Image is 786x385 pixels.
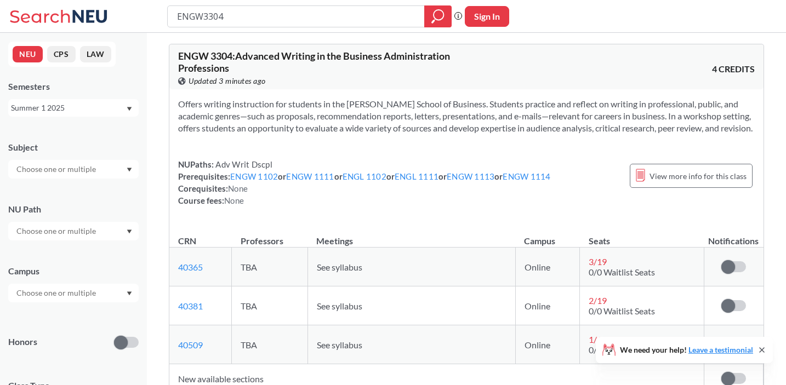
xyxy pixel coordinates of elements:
span: See syllabus [317,340,362,350]
span: View more info for this class [650,169,747,183]
div: NUPaths: Prerequisites: or or or or or Corequisites: Course fees: [178,158,551,206]
a: ENGW 1114 [503,171,550,181]
span: None [224,196,244,205]
th: Professors [232,224,307,248]
button: LAW [80,46,111,62]
input: Choose one or multiple [11,286,103,300]
button: NEU [13,46,43,62]
div: Summer 1 2025Dropdown arrow [8,99,139,117]
svg: Dropdown arrow [127,291,132,296]
span: See syllabus [317,301,362,311]
input: Class, professor, course number, "phrase" [176,7,417,26]
th: Notifications [704,224,763,248]
td: TBA [232,248,307,286]
td: Online [515,325,580,364]
p: Honors [8,336,37,348]
div: Dropdown arrow [8,222,139,240]
span: 0/0 Waitlist Seats [589,267,655,277]
div: Summer 1 2025 [11,102,126,114]
input: Choose one or multiple [11,163,103,176]
span: 4 CREDITS [712,63,755,75]
span: See syllabus [317,262,362,272]
a: ENGW 1113 [447,171,494,181]
div: Subject [8,141,139,153]
a: ENGL 1102 [343,171,386,181]
button: Sign In [465,6,509,27]
div: NU Path [8,203,139,215]
a: Leave a testimonial [688,345,753,354]
span: 0/0 Waitlist Seats [589,344,655,355]
div: Campus [8,265,139,277]
th: Meetings [307,224,515,248]
a: ENGL 1111 [395,171,438,181]
td: TBA [232,325,307,364]
td: Online [515,248,580,286]
button: CPS [47,46,76,62]
span: We need your help! [620,346,753,354]
a: ENGW 1102 [230,171,278,181]
svg: Dropdown arrow [127,229,132,234]
span: ENGW 3304 : Advanced Writing in the Business Administration Professions [178,50,450,74]
span: Updated 3 minutes ago [189,75,266,87]
a: 40365 [178,262,203,272]
div: magnifying glass [424,5,452,27]
th: Campus [515,224,580,248]
td: Online [515,286,580,325]
span: Adv Writ Dscpl [214,159,272,169]
div: Dropdown arrow [8,284,139,302]
td: TBA [232,286,307,325]
div: Dropdown arrow [8,160,139,179]
input: Choose one or multiple [11,225,103,238]
section: Offers writing instruction for students in the [PERSON_NAME] School of Business. Students practic... [178,98,755,134]
span: 3 / 19 [589,256,607,267]
span: 2 / 19 [589,295,607,306]
span: None [228,183,248,193]
svg: magnifying glass [431,9,445,24]
div: Semesters [8,81,139,93]
span: 0/0 Waitlist Seats [589,306,655,316]
svg: Dropdown arrow [127,168,132,172]
div: CRN [178,235,196,247]
span: 1 / 19 [589,334,607,344]
svg: Dropdown arrow [127,107,132,111]
th: Seats [580,224,704,248]
a: ENGW 1111 [286,171,334,181]
a: 40381 [178,301,203,311]
a: 40509 [178,340,203,350]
